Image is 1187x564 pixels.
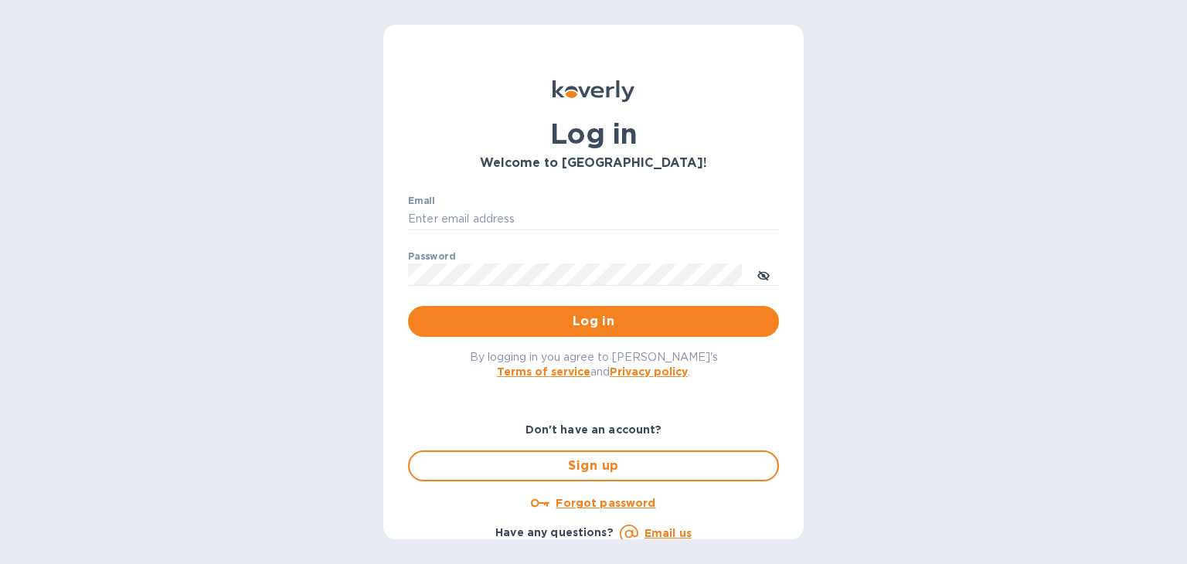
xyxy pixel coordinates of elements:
a: Terms of service [497,365,590,378]
a: Privacy policy [610,365,688,378]
u: Forgot password [556,497,655,509]
label: Email [408,196,435,206]
input: Enter email address [408,208,779,231]
button: Log in [408,306,779,337]
button: Sign up [408,450,779,481]
h3: Welcome to [GEOGRAPHIC_DATA]! [408,156,779,171]
a: Email us [645,527,692,539]
button: toggle password visibility [748,259,779,290]
b: Have any questions? [495,526,614,539]
img: Koverly [553,80,634,102]
label: Password [408,252,455,261]
span: By logging in you agree to [PERSON_NAME]'s and . [470,351,718,378]
span: Log in [420,312,767,331]
b: Don't have an account? [525,423,662,436]
h1: Log in [408,117,779,150]
span: Sign up [422,457,765,475]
